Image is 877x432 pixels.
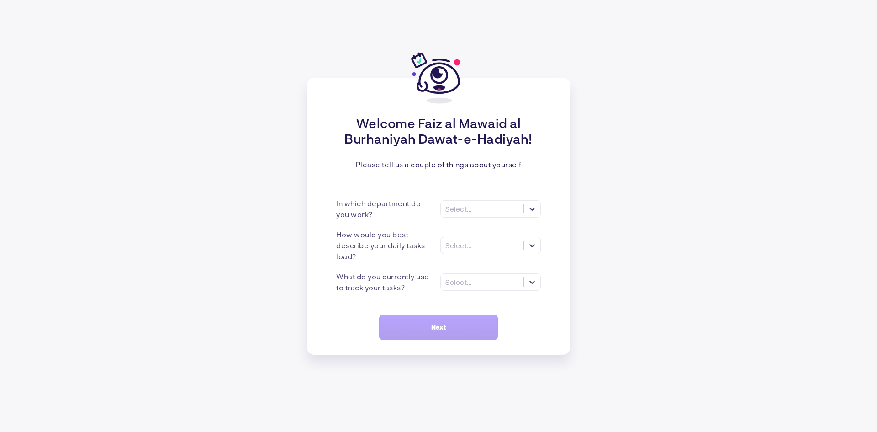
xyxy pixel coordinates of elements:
button: Next [379,315,498,340]
div: Select... [445,241,472,250]
div: Welcome Faiz al Mawaid al Burhaniyah Dawat-e-Hadiyah! [336,115,541,146]
div: What do you currently use to track your tasks? [336,271,433,293]
div: How would you best describe your daily tasks load? [336,229,433,262]
span: Next [431,323,446,331]
div: In which department do you work? [336,198,433,220]
div: Please tell us a couple of things about yourself [356,160,522,169]
div: Select... [445,205,472,213]
div: Select... [445,278,472,286]
img: gipsybot-default.svg [411,50,466,105]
